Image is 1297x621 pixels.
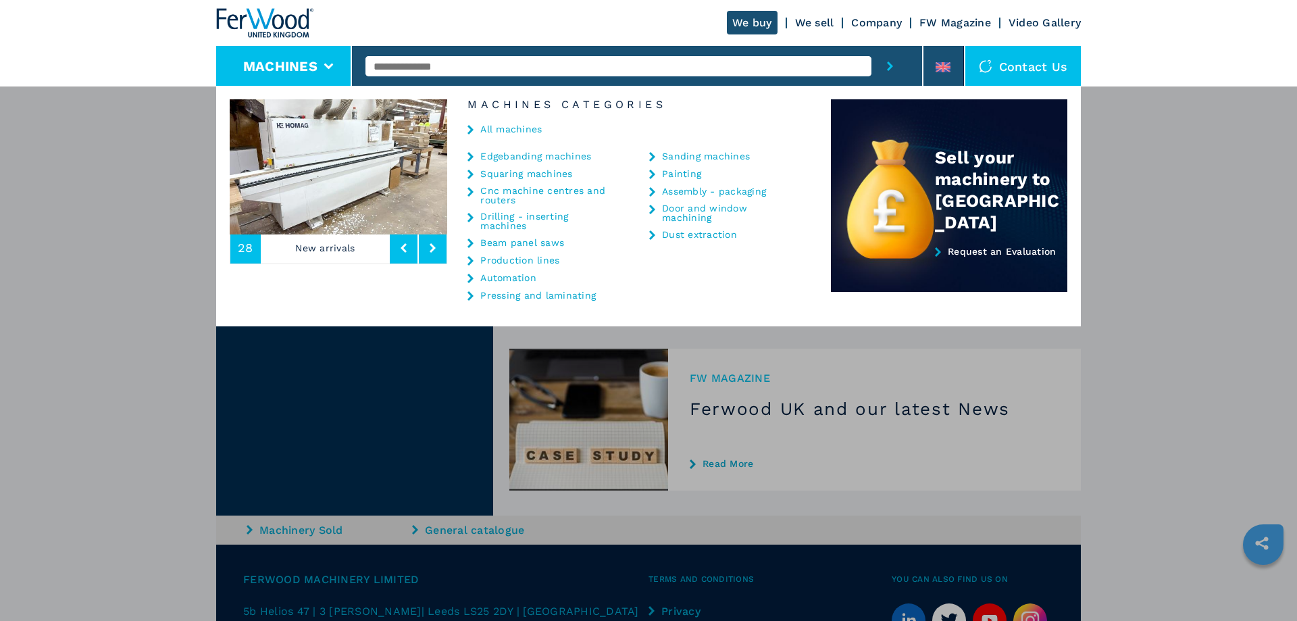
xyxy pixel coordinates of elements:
a: Request an Evaluation [831,246,1067,293]
button: submit-button [871,46,909,86]
a: Assembly - packaging [662,187,766,196]
p: New arrivals [261,232,390,264]
a: FW Magazine [919,16,991,29]
a: Painting [662,169,701,178]
img: image [447,99,665,234]
div: Sell your machinery to [GEOGRAPHIC_DATA] [935,147,1067,233]
h6: Machines Categories [447,99,831,110]
a: We sell [795,16,834,29]
a: Sanding machines [662,151,750,161]
a: Automation [480,273,536,282]
a: We buy [727,11,778,34]
img: image [230,99,447,234]
a: Drilling - inserting machines [480,212,615,230]
a: Cnc machine centres and routers [480,186,615,205]
div: Contact us [965,46,1082,86]
a: Video Gallery [1009,16,1081,29]
img: Ferwood [216,8,313,38]
a: Door and window machining [662,203,797,222]
button: Machines [243,58,317,74]
a: Edgebanding machines [480,151,591,161]
a: Pressing and laminating [480,291,596,300]
span: 28 [238,242,253,254]
a: Beam panel saws [480,238,564,247]
a: Company [851,16,902,29]
a: Squaring machines [480,169,572,178]
img: Contact us [979,59,992,73]
a: Production lines [480,255,559,265]
a: Dust extraction [662,230,737,239]
a: All machines [480,124,542,134]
